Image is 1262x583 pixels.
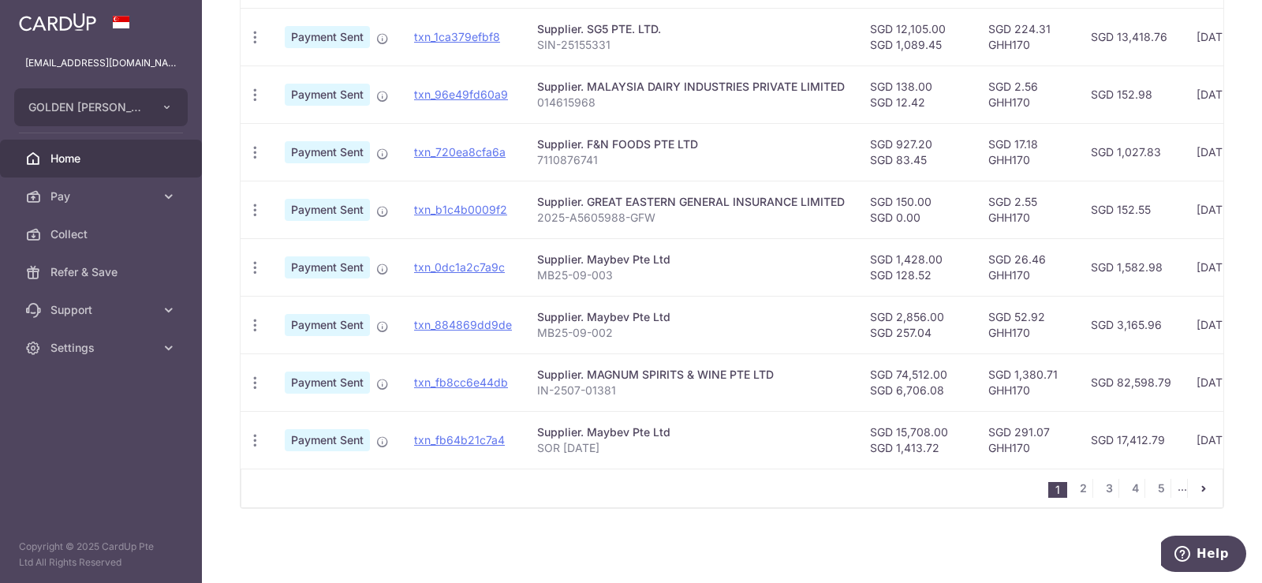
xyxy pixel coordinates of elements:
[25,55,177,71] p: [EMAIL_ADDRESS][DOMAIN_NAME]
[976,353,1078,411] td: SGD 1,380.71 GHH170
[537,267,845,283] p: MB25-09-003
[537,424,845,440] div: Supplier. Maybev Pte Ltd
[14,88,188,126] button: GOLDEN [PERSON_NAME] MARKETING
[976,65,1078,123] td: SGD 2.56 GHH170
[857,353,976,411] td: SGD 74,512.00 SGD 6,706.08
[414,88,508,101] a: txn_96e49fd60a9
[857,65,976,123] td: SGD 138.00 SGD 12.42
[537,37,845,53] p: SIN-25155331
[285,256,370,278] span: Payment Sent
[50,264,155,280] span: Refer & Save
[50,189,155,204] span: Pay
[537,325,845,341] p: MB25-09-002
[285,314,370,336] span: Payment Sent
[414,30,500,43] a: txn_1ca379efbf8
[1100,479,1118,498] a: 3
[857,296,976,353] td: SGD 2,856.00 SGD 257.04
[50,226,155,242] span: Collect
[285,141,370,163] span: Payment Sent
[28,99,145,115] span: GOLDEN [PERSON_NAME] MARKETING
[1126,479,1144,498] a: 4
[285,429,370,451] span: Payment Sent
[1078,411,1184,469] td: SGD 17,412.79
[857,181,976,238] td: SGD 150.00 SGD 0.00
[857,123,976,181] td: SGD 927.20 SGD 83.45
[857,8,976,65] td: SGD 12,105.00 SGD 1,089.45
[537,252,845,267] div: Supplier. Maybev Pte Ltd
[1078,238,1184,296] td: SGD 1,582.98
[285,26,370,48] span: Payment Sent
[50,302,155,318] span: Support
[537,79,845,95] div: Supplier. MALAYSIA DAIRY INDUSTRIES PRIVATE LIMITED
[414,260,505,274] a: txn_0dc1a2c7a9c
[976,123,1078,181] td: SGD 17.18 GHH170
[537,440,845,456] p: SOR [DATE]
[1073,479,1092,498] a: 2
[50,151,155,166] span: Home
[1078,65,1184,123] td: SGD 152.98
[285,199,370,221] span: Payment Sent
[1048,482,1067,498] li: 1
[285,84,370,106] span: Payment Sent
[1048,469,1223,507] nav: pager
[1152,479,1171,498] a: 5
[1078,8,1184,65] td: SGD 13,418.76
[414,318,512,331] a: txn_884869dd9de
[414,145,506,159] a: txn_720ea8cfa6a
[1161,536,1246,575] iframe: Opens a widget where you can find more information
[414,376,508,389] a: txn_fb8cc6e44db
[976,181,1078,238] td: SGD 2.55 GHH170
[976,8,1078,65] td: SGD 224.31 GHH170
[976,296,1078,353] td: SGD 52.92 GHH170
[976,238,1078,296] td: SGD 26.46 GHH170
[1178,479,1188,498] li: ...
[537,309,845,325] div: Supplier. Maybev Pte Ltd
[976,411,1078,469] td: SGD 291.07 GHH170
[414,433,505,447] a: txn_fb64b21c7a4
[285,372,370,394] span: Payment Sent
[537,194,845,210] div: Supplier. GREAT EASTERN GENERAL INSURANCE LIMITED
[537,95,845,110] p: 014615968
[1078,181,1184,238] td: SGD 152.55
[537,136,845,152] div: Supplier. F&N FOODS PTE LTD
[1078,296,1184,353] td: SGD 3,165.96
[537,152,845,168] p: 7110876741
[537,210,845,226] p: 2025-A5605988-GFW
[537,367,845,383] div: Supplier. MAGNUM SPIRITS & WINE PTE LTD
[1078,123,1184,181] td: SGD 1,027.83
[1078,353,1184,411] td: SGD 82,598.79
[857,411,976,469] td: SGD 15,708.00 SGD 1,413.72
[414,203,507,216] a: txn_b1c4b0009f2
[537,21,845,37] div: Supplier. SG5 PTE. LTD.
[19,13,96,32] img: CardUp
[50,340,155,356] span: Settings
[537,383,845,398] p: IN-2507-01381
[857,238,976,296] td: SGD 1,428.00 SGD 128.52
